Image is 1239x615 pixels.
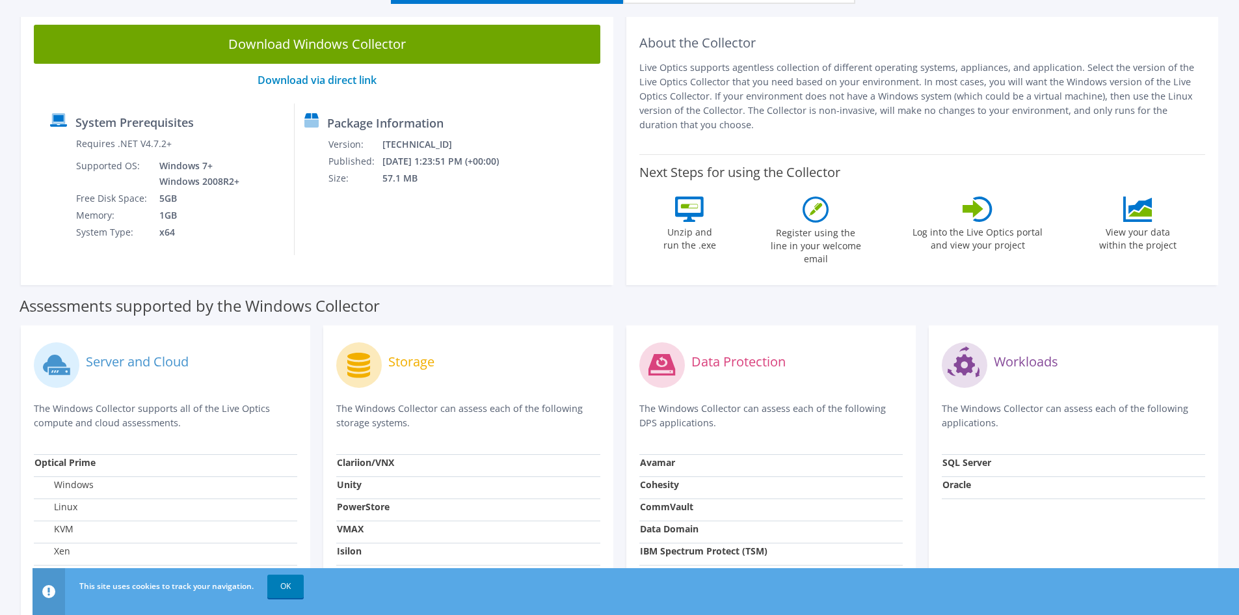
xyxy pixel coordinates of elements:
label: Linux [34,500,77,513]
label: Server and Cloud [86,355,189,368]
td: Memory: [75,207,150,224]
td: 57.1 MB [382,170,516,187]
td: 5GB [150,190,242,207]
strong: IBM Spectrum Protect (TSM) [640,545,767,557]
strong: CommVault [640,500,693,513]
label: Next Steps for using the Collector [639,165,840,180]
strong: Avamar [640,456,675,469]
strong: Unity [337,478,362,491]
strong: NetBackup [640,567,689,579]
label: Requires .NET V4.7.2+ [76,137,172,150]
label: KVM [34,523,73,536]
td: 1GB [150,207,242,224]
td: Supported OS: [75,157,150,190]
label: View your data within the project [1091,222,1184,252]
td: Size: [328,170,382,187]
p: Live Optics supports agentless collection of different operating systems, appliances, and applica... [639,61,1206,132]
p: The Windows Collector can assess each of the following applications. [942,402,1205,430]
strong: SC [337,567,348,579]
label: Unzip and run the .exe [659,222,719,252]
label: Log into the Live Optics portal and view your project [912,222,1043,252]
p: The Windows Collector can assess each of the following DPS applications. [639,402,903,430]
strong: Clariion/VNX [337,456,394,469]
strong: Isilon [337,545,362,557]
td: Published: [328,153,382,170]
label: System Prerequisites [75,116,194,129]
td: Free Disk Space: [75,190,150,207]
p: The Windows Collector can assess each of the following storage systems. [336,402,600,430]
strong: Cohesity [640,478,679,491]
strong: PowerStore [337,500,390,513]
h2: About the Collector [639,35,1206,51]
td: x64 [150,224,242,241]
label: Workloads [994,355,1058,368]
p: The Windows Collector supports all of the Live Optics compute and cloud assessments. [34,402,297,430]
a: OK [267,575,304,598]
label: Register using the line in your welcome email [767,223,864,266]
td: [TECHNICAL_ID] [382,136,516,153]
label: VMware [34,567,89,580]
strong: Optical Prime [34,456,96,469]
label: Package Information [327,116,444,130]
strong: VMAX [337,523,364,535]
td: Version: [328,136,382,153]
label: Data Protection [691,355,786,368]
td: Windows 7+ Windows 2008R2+ [150,157,242,190]
label: Assessments supported by the Windows Collector [20,299,380,312]
label: Storage [388,355,434,368]
span: This site uses cookies to track your navigation. [79,581,254,592]
label: Windows [34,478,94,491]
label: Xen [34,545,70,558]
strong: SQL Server [942,456,991,469]
a: Download Windows Collector [34,25,600,64]
strong: Data Domain [640,523,699,535]
a: Download via direct link [258,73,377,87]
td: [DATE] 1:23:51 PM (+00:00) [382,153,516,170]
strong: Oracle [942,478,971,491]
td: System Type: [75,224,150,241]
